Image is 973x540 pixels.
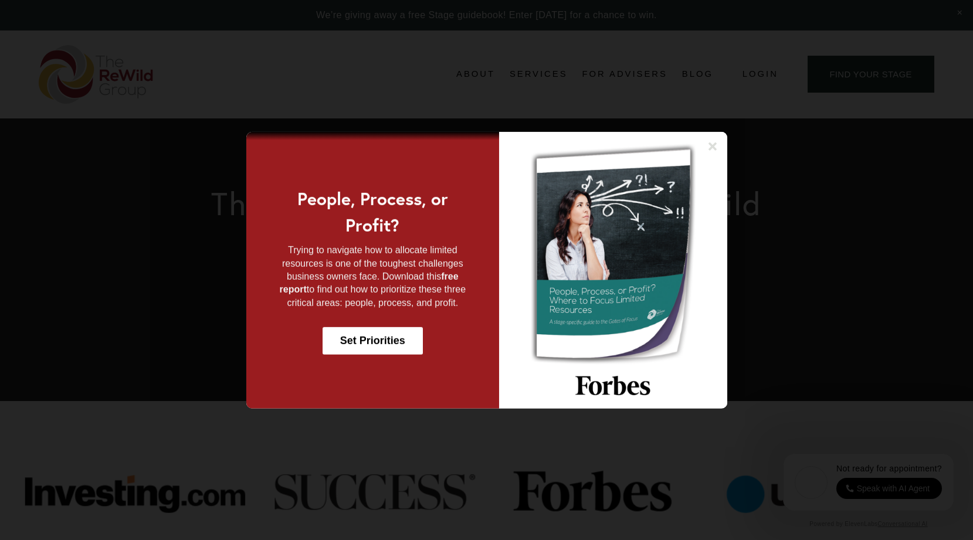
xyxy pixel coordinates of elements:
[499,131,727,408] img: GOF LeadGen Popup
[282,245,463,281] span: Trying to navigate how to allocate limited resources is one of the toughest challenges business o...
[287,284,466,307] span: to find out how to prioritize these three critical areas: people, process, and profit.
[269,185,476,238] h2: People, Process, or Profit?
[280,271,459,294] strong: free report
[323,327,423,355] a: Set Priorities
